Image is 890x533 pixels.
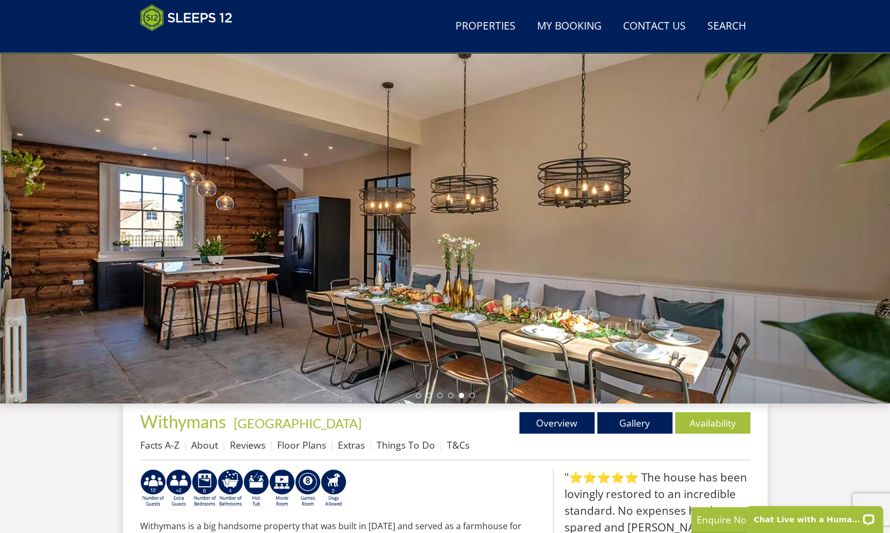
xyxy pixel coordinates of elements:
a: My Booking [533,15,606,39]
a: Properties [451,15,520,39]
a: Search [703,15,750,39]
img: AD_4nXeP6WuvG491uY6i5ZIMhzz1N248Ei-RkDHdxvvjTdyF2JXhbvvI0BrTCyeHgyWBEg8oAgd1TvFQIsSlzYPCTB7K21VoI... [166,469,192,508]
a: Gallery [597,412,672,434]
img: AD_4nXfRzBlt2m0mIteXDhAcJCdmEApIceFt1SPvkcB48nqgTZkfMpQlDmULa47fkdYiHD0skDUgcqepViZHFLjVKS2LWHUqM... [192,469,218,508]
img: AD_4nXf5HeMvqMpcZ0fO9nf7YF2EIlv0l3oTPRmiQvOQ93g4dO1Y4zXKGJcBE5M2T8mhAf-smX-gudfzQQnK9-uH4PEbWu2YP... [269,469,295,508]
iframe: Customer reviews powered by Trustpilot [135,38,248,47]
span: Withymans [140,411,226,432]
img: Sleeps 12 [140,4,233,31]
a: Withymans [140,411,229,432]
span: - [229,415,361,431]
a: Extras [338,438,365,451]
a: Floor Plans [277,438,326,451]
a: Availability [675,412,750,434]
a: Contact Us [619,15,690,39]
img: AD_4nXcpX5uDwed6-YChlrI2BYOgXwgg3aqYHOhRm0XfZB-YtQW2NrmeCr45vGAfVKUq4uWnc59ZmEsEzoF5o39EWARlT1ewO... [243,469,269,508]
img: AD_4nXcy0HGcWq0J58LOYxlnSwjVFwquWFvCZzbxSKcxp4HYiQm3ScM_WSVrrYu9bYRIOW8FKoV29fZURc5epz-Si4X9-ID0x... [218,469,243,508]
iframe: LiveChat chat widget [739,499,890,533]
a: Things To Do [377,438,435,451]
p: Enquire Now [697,513,858,527]
a: [GEOGRAPHIC_DATA] [234,415,361,431]
a: Overview [519,412,595,434]
img: AD_4nXeyNBIiEViFqGkFxeZn-WxmRvSobfXIejYCAwY7p4slR9Pvv7uWB8BWWl9Rip2DDgSCjKzq0W1yXMRj2G_chnVa9wg_L... [140,469,166,508]
a: T&Cs [447,438,469,451]
img: AD_4nXdrZMsjcYNLGsKuA84hRzvIbesVCpXJ0qqnwZoX5ch9Zjv73tWe4fnFRs2gJ9dSiUubhZXckSJX_mqrZBmYExREIfryF... [295,469,321,508]
a: Reviews [230,438,265,451]
img: AD_4nXe7_8LrJK20fD9VNWAdfykBvHkWcczWBt5QOadXbvIwJqtaRaRf-iI0SeDpMmH1MdC9T1Vy22FMXzzjMAvSuTB5cJ7z5... [321,469,346,508]
a: Facts A-Z [140,438,179,451]
a: About [191,438,218,451]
